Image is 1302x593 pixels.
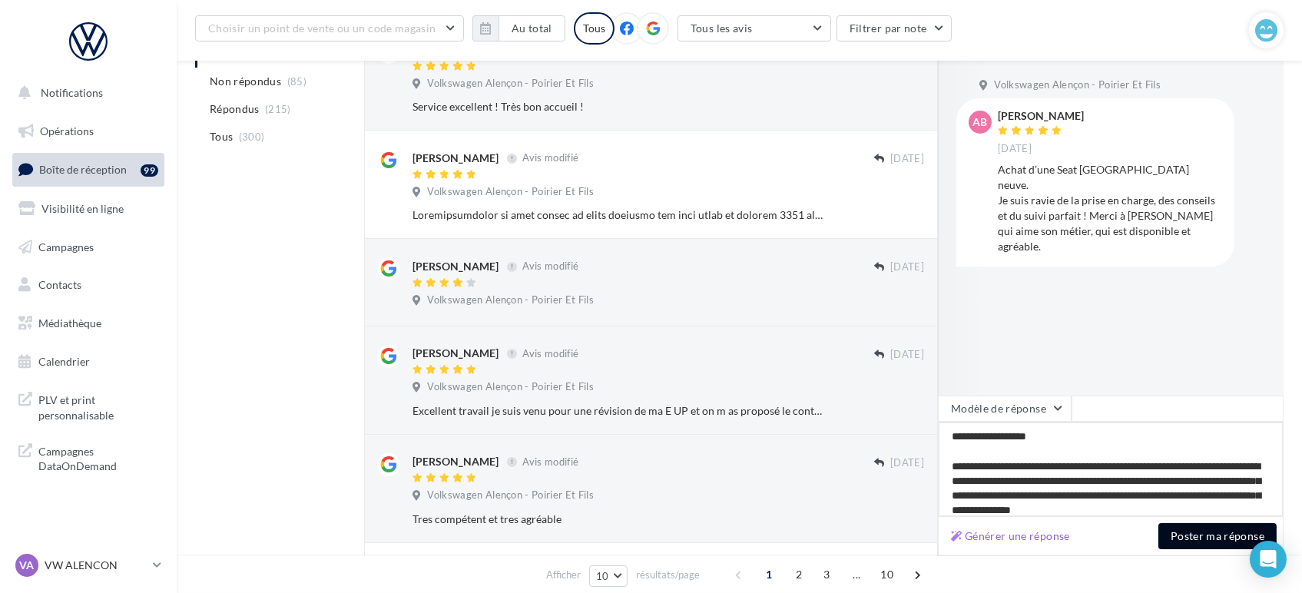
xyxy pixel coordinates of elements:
[636,568,700,582] span: résultats/page
[998,162,1222,254] div: Achat d’une Seat [GEOGRAPHIC_DATA] neuve. Je suis ravie de la prise en charge, des conseils et du...
[210,129,233,144] span: Tous
[195,15,464,41] button: Choisir un point de vente ou un code magasin
[998,111,1084,121] div: [PERSON_NAME]
[973,114,988,130] span: AB
[45,558,147,573] p: VW ALENCON
[938,396,1072,422] button: Modèle de réponse
[787,562,811,587] span: 2
[522,347,578,359] span: Avis modifié
[412,346,499,361] div: [PERSON_NAME]
[596,570,609,582] span: 10
[546,568,581,582] span: Afficher
[20,558,35,573] span: VA
[427,77,594,91] span: Volkswagen Alençon - Poirier Et Fils
[472,15,565,41] button: Au total
[814,562,839,587] span: 3
[9,115,167,147] a: Opérations
[239,131,265,143] span: (300)
[757,562,781,587] span: 1
[678,15,831,41] button: Tous les avis
[890,260,924,274] span: [DATE]
[427,293,594,307] span: Volkswagen Alençon - Poirier Et Fils
[522,152,578,164] span: Avis modifié
[287,75,306,88] span: (85)
[1250,541,1287,578] div: Open Intercom Messenger
[412,151,499,166] div: [PERSON_NAME]
[208,22,436,35] span: Choisir un point de vente ou un code magasin
[9,383,167,429] a: PLV et print personnalisable
[1158,523,1277,549] button: Poster ma réponse
[38,278,81,291] span: Contacts
[38,316,101,330] span: Médiathèque
[210,101,260,117] span: Répondus
[38,441,158,474] span: Campagnes DataOnDemand
[39,163,127,176] span: Boîte de réception
[499,15,565,41] button: Au total
[38,240,94,253] span: Campagnes
[945,527,1076,545] button: Générer une réponse
[427,185,594,199] span: Volkswagen Alençon - Poirier Et Fils
[41,86,103,99] span: Notifications
[427,489,594,502] span: Volkswagen Alençon - Poirier Et Fils
[412,512,824,527] div: Tres compétent et tres agréable
[890,456,924,470] span: [DATE]
[412,403,824,419] div: Excellent travail je suis venu pour une révision de ma E UP et on m as proposé le contrôle techni...
[874,562,899,587] span: 10
[890,348,924,362] span: [DATE]
[691,22,753,35] span: Tous les avis
[9,435,167,480] a: Campagnes DataOnDemand
[9,193,167,225] a: Visibilité en ligne
[890,152,924,166] span: [DATE]
[9,346,167,378] a: Calendrier
[9,307,167,340] a: Médiathèque
[412,99,824,114] div: Service excellent ! Très bon accueil !
[522,260,578,273] span: Avis modifié
[427,380,594,394] span: Volkswagen Alençon - Poirier Et Fils
[210,74,281,89] span: Non répondus
[589,565,628,587] button: 10
[12,551,164,580] a: VA VW ALENCON
[265,103,291,115] span: (215)
[412,259,499,274] div: [PERSON_NAME]
[40,124,94,137] span: Opérations
[9,269,167,301] a: Contacts
[9,153,167,186] a: Boîte de réception99
[9,231,167,263] a: Campagnes
[41,202,124,215] span: Visibilité en ligne
[574,12,615,45] div: Tous
[38,389,158,422] span: PLV et print personnalisable
[522,456,578,468] span: Avis modifié
[837,15,952,41] button: Filtrer par note
[38,355,90,368] span: Calendrier
[412,207,824,223] div: Loremipsumdolor si amet consec ad elits doeiusmo tem inci utlab et dolorem 3351 aliq 1 enimadm Ve...
[141,164,158,177] div: 99
[844,562,869,587] span: ...
[998,142,1032,156] span: [DATE]
[412,454,499,469] div: [PERSON_NAME]
[9,77,161,109] button: Notifications
[994,78,1161,92] span: Volkswagen Alençon - Poirier Et Fils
